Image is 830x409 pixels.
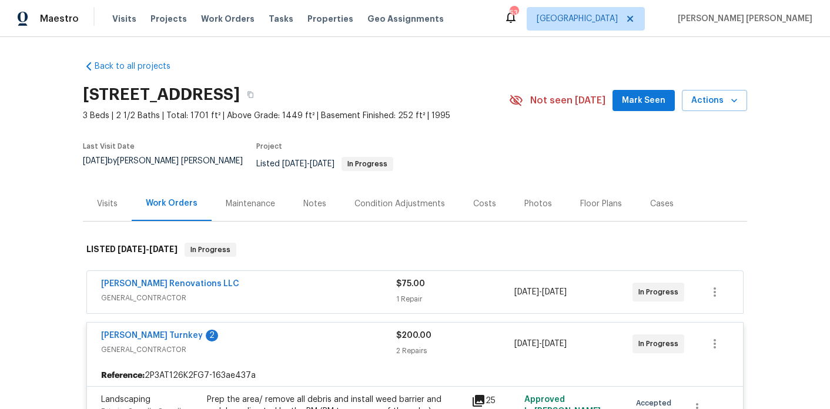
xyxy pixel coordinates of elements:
span: Geo Assignments [367,13,444,25]
button: Mark Seen [613,90,675,112]
span: Actions [691,93,738,108]
span: Landscaping [101,395,150,404]
span: Maestro [40,13,79,25]
div: 1 Repair [396,293,514,305]
div: Visits [97,198,118,210]
a: [PERSON_NAME] Renovations LLC [101,280,239,288]
span: In Progress [186,244,235,256]
div: 53 [510,7,518,19]
span: GENERAL_CONTRACTOR [101,344,396,356]
span: [DATE] [514,288,539,296]
b: Reference: [101,370,145,381]
span: Listed [256,160,393,168]
span: - [282,160,334,168]
span: [DATE] [83,157,108,165]
span: 3 Beds | 2 1/2 Baths | Total: 1701 ft² | Above Grade: 1449 ft² | Basement Finished: 252 ft² | 1995 [83,110,509,122]
span: In Progress [343,160,392,167]
span: [DATE] [542,288,567,296]
div: Work Orders [146,197,198,209]
a: [PERSON_NAME] Turnkey [101,331,203,340]
span: [PERSON_NAME] [PERSON_NAME] [673,13,812,25]
span: In Progress [638,286,683,298]
button: Copy Address [240,84,261,105]
span: - [118,245,178,253]
div: Floor Plans [580,198,622,210]
div: 2 Repairs [396,345,514,357]
div: Notes [303,198,326,210]
span: [DATE] [514,340,539,348]
h2: [STREET_ADDRESS] [83,89,240,100]
span: - [514,286,567,298]
div: 25 [471,394,517,408]
span: Visits [112,13,136,25]
button: Actions [682,90,747,112]
span: Properties [307,13,353,25]
span: Projects [150,13,187,25]
h6: LISTED [86,243,178,257]
div: LISTED [DATE]-[DATE]In Progress [83,231,747,269]
span: Tasks [269,15,293,23]
div: 2P3AT126K2FG7-163ae437a [87,365,743,386]
span: In Progress [638,338,683,350]
span: $200.00 [396,331,431,340]
span: Not seen [DATE] [530,95,605,106]
span: - [514,338,567,350]
span: Project [256,143,282,150]
span: Work Orders [201,13,255,25]
div: by [PERSON_NAME] [PERSON_NAME] [83,157,256,179]
span: [DATE] [542,340,567,348]
span: Mark Seen [622,93,665,108]
div: Photos [524,198,552,210]
span: Last Visit Date [83,143,135,150]
div: Costs [473,198,496,210]
div: Cases [650,198,674,210]
div: 2 [206,330,218,341]
div: Maintenance [226,198,275,210]
span: [DATE] [282,160,307,168]
span: [DATE] [118,245,146,253]
span: $75.00 [396,280,425,288]
span: [DATE] [149,245,178,253]
a: Back to all projects [83,61,196,72]
span: Accepted [636,397,676,409]
span: [DATE] [310,160,334,168]
div: Condition Adjustments [354,198,445,210]
span: [GEOGRAPHIC_DATA] [537,13,618,25]
span: GENERAL_CONTRACTOR [101,292,396,304]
